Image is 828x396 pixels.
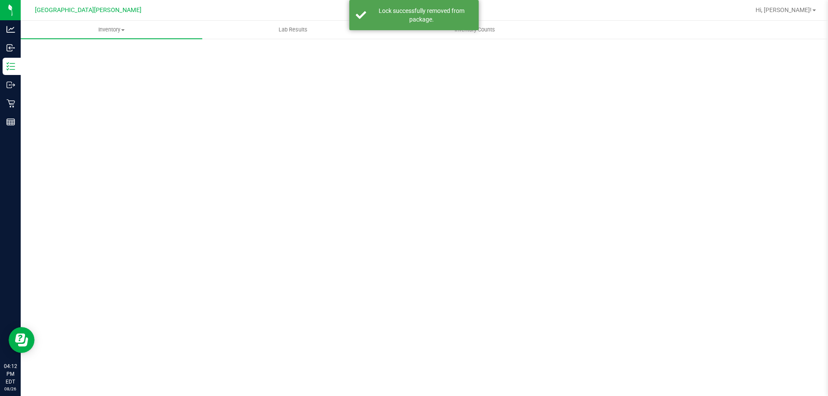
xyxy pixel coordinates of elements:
[6,118,15,126] inline-svg: Reports
[21,26,202,34] span: Inventory
[9,327,34,353] iframe: Resource center
[21,21,202,39] a: Inventory
[6,99,15,108] inline-svg: Retail
[35,6,141,14] span: [GEOGRAPHIC_DATA][PERSON_NAME]
[371,6,472,24] div: Lock successfully removed from package.
[202,21,384,39] a: Lab Results
[6,44,15,52] inline-svg: Inbound
[4,362,17,386] p: 04:12 PM EDT
[6,25,15,34] inline-svg: Analytics
[267,26,319,34] span: Lab Results
[4,386,17,392] p: 08/26
[6,81,15,89] inline-svg: Outbound
[756,6,812,13] span: Hi, [PERSON_NAME]!
[6,62,15,71] inline-svg: Inventory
